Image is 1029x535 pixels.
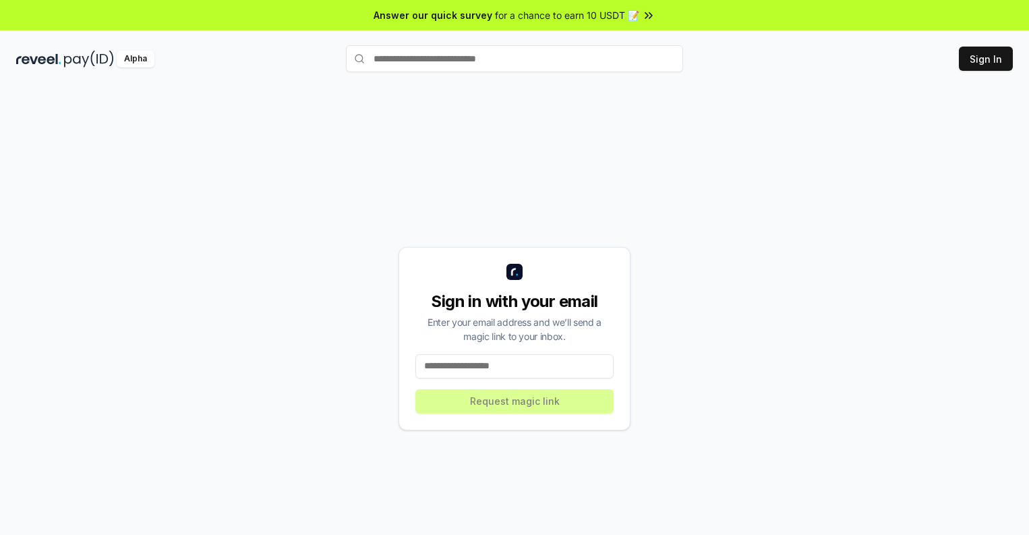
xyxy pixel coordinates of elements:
[495,8,639,22] span: for a chance to earn 10 USDT 📝
[117,51,154,67] div: Alpha
[374,8,492,22] span: Answer our quick survey
[415,315,614,343] div: Enter your email address and we’ll send a magic link to your inbox.
[415,291,614,312] div: Sign in with your email
[16,51,61,67] img: reveel_dark
[959,47,1013,71] button: Sign In
[506,264,523,280] img: logo_small
[64,51,114,67] img: pay_id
